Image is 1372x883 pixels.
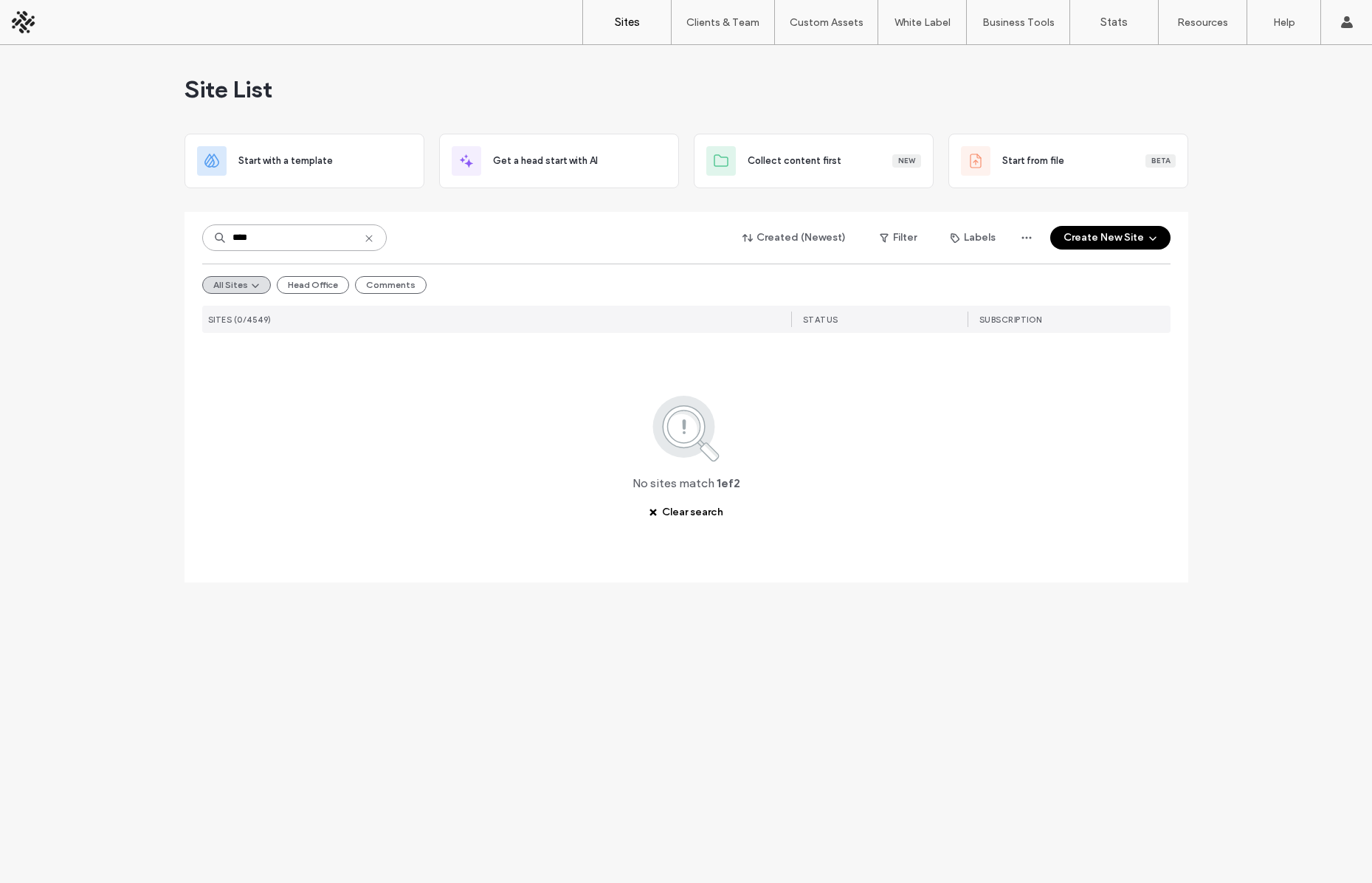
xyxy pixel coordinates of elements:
[865,226,931,250] button: Filter
[948,134,1188,188] div: Start from fileBeta
[615,16,640,29] label: Sites
[34,10,64,24] span: Help
[635,501,737,524] button: Clear search
[1273,16,1295,29] label: Help
[202,276,271,294] button: All Sites
[937,226,1009,250] button: Labels
[632,475,714,492] span: No sites match
[982,16,1055,29] label: Business Tools
[790,16,863,29] label: Custom Assets
[717,475,740,492] span: 1ef2
[748,154,841,168] span: Collect content first
[238,154,333,168] span: Start with a template
[632,393,740,464] img: search.svg
[979,315,1042,325] span: Subscription
[1050,226,1171,250] button: Create New Site
[686,16,759,29] label: Clients & Team
[892,154,921,168] div: New
[493,154,598,168] span: Get a head start with AI
[1177,16,1228,29] label: Resources
[208,315,272,325] span: SITES (0/4549)
[355,276,427,294] button: Comments
[694,134,934,188] div: Collect content firstNew
[185,75,272,104] span: Site List
[1100,16,1128,29] label: Stats
[185,134,424,188] div: Start with a template
[1002,154,1064,168] span: Start from file
[730,226,859,250] button: Created (Newest)
[894,16,951,29] label: White Label
[1145,154,1176,168] div: Beta
[803,315,838,325] span: STATUS
[439,134,679,188] div: Get a head start with AI
[277,276,349,294] button: Head Office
